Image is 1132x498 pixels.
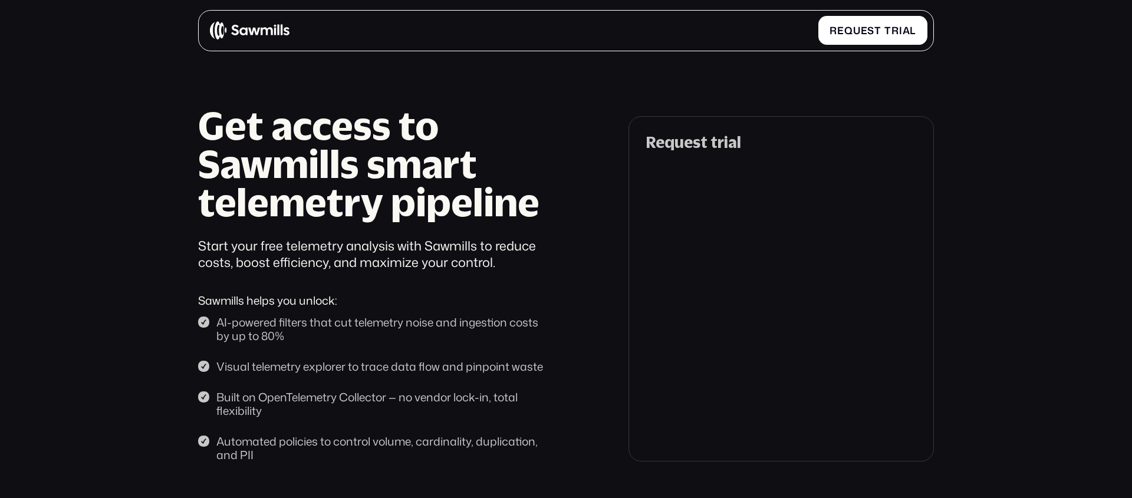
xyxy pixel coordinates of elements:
div: Automated policies to control volume, cardinality, duplication, and PII [216,434,550,461]
div: Request trial [830,25,916,37]
div: Visual telemetry explorer to trace data flow and pinpoint waste [216,360,550,373]
a: Request trial [818,16,927,45]
div: AI-powered filters that cut telemetry noise and ingestion costs by up to 80% [216,315,550,342]
div: Built on OpenTelemetry Collector — no vendor lock-in, total flexibility [216,390,550,417]
div: Start your free telemetry analysis with Sawmills to reduce costs, boost efficiency, and maximize ... [198,238,551,271]
h1: Get access to Sawmills smart telemetry pipeline [198,106,551,220]
div: Request trial [646,134,916,151]
div: Sawmills helps you unlock: [198,293,551,307]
